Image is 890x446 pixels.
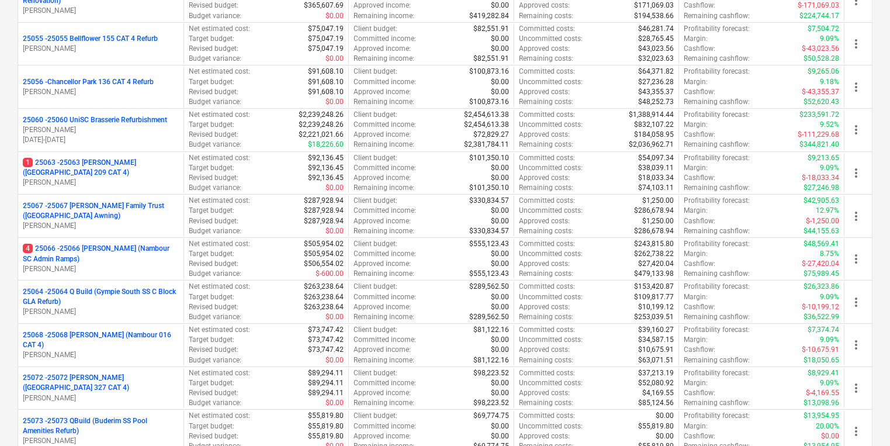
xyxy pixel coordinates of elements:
span: more_vert [849,166,863,180]
p: Committed costs : [519,153,575,163]
p: Client budget : [354,24,397,34]
p: Net estimated cost : [189,239,250,249]
p: Profitability forecast : [684,110,750,120]
p: $263,238.64 [304,282,344,292]
p: 25073 - 25073 QBuild (Buderim SS Pool Amenities Refurb) [23,416,179,436]
p: Revised budget : [189,259,238,269]
p: [PERSON_NAME] [23,125,179,135]
p: Approved income : [354,87,411,97]
p: Approved costs : [519,302,570,312]
p: Client budget : [354,325,397,335]
p: $832,107.22 [634,120,674,130]
p: Budget variance : [189,269,241,279]
p: $0.00 [491,173,509,183]
div: 25068 -25068 [PERSON_NAME] (Nambour 016 CAT 4)[PERSON_NAME] [23,330,179,360]
p: Budget variance : [189,97,241,107]
p: Revised budget : [189,173,238,183]
p: 25064 - 25064 Q Build (Gympie South SS C Block GLA Refurb) [23,287,179,307]
p: $287,928.94 [304,216,344,226]
p: 25055 - 25055 Bellflower 155 CAT 4 Refurb [23,34,158,44]
p: $-10,199.12 [802,302,839,312]
p: $0.00 [325,226,344,236]
span: more_vert [849,37,863,51]
p: $-43,023.56 [802,44,839,54]
p: $2,239,248.26 [299,120,344,130]
p: $194,538.66 [634,11,674,21]
p: $32,023.63 [638,54,674,64]
p: $-43,355.37 [802,87,839,97]
p: Approved costs : [519,44,570,54]
p: 12.97% [816,206,839,216]
p: Revised budget : [189,130,238,140]
p: Remaining income : [354,54,414,64]
p: $0.00 [491,335,509,345]
p: $9,213.65 [808,153,839,163]
p: [PERSON_NAME] [23,221,179,231]
p: $54,097.34 [638,153,674,163]
p: Uncommitted costs : [519,249,583,259]
p: Cashflow : [684,259,715,269]
p: Approved costs : [519,216,570,226]
p: $82,551.91 [473,54,509,64]
p: Cashflow : [684,216,715,226]
p: Remaining income : [354,97,414,107]
p: Approved costs : [519,259,570,269]
p: $505,954.02 [304,239,344,249]
p: $109,817.77 [634,292,674,302]
p: Cashflow : [684,173,715,183]
p: 9.09% [820,292,839,302]
p: $2,221,021.66 [299,130,344,140]
p: Margin : [684,249,708,259]
p: Margin : [684,163,708,173]
p: Committed income : [354,120,416,130]
p: Revised budget : [189,302,238,312]
p: $26,323.86 [804,282,839,292]
p: $36,522.99 [804,312,839,322]
p: Profitability forecast : [684,325,750,335]
p: $287,928.94 [304,196,344,206]
p: $28,765.45 [638,34,674,44]
p: Profitability forecast : [684,239,750,249]
div: 25064 -25064 Q Build (Gympie South SS C Block GLA Refurb)[PERSON_NAME] [23,287,179,317]
p: Client budget : [354,282,397,292]
p: Committed costs : [519,196,575,206]
p: $233,591.72 [799,110,839,120]
p: Revised budget : [189,44,238,54]
p: $50,528.28 [804,54,839,64]
p: $18,033.34 [638,173,674,183]
p: $0.00 [491,1,509,11]
div: 25067 -25067 [PERSON_NAME] Family Trust ([GEOGRAPHIC_DATA] Awning)[PERSON_NAME] [23,201,179,231]
p: Remaining cashflow : [684,226,750,236]
p: $27,236.28 [638,77,674,87]
p: $0.00 [325,312,344,322]
p: Client budget : [354,110,397,120]
p: Cashflow : [684,1,715,11]
p: Margin : [684,120,708,130]
p: 25072 - 25072 [PERSON_NAME] ([GEOGRAPHIC_DATA] 327 CAT 4) [23,373,179,393]
p: Net estimated cost : [189,282,250,292]
p: $0.00 [491,87,509,97]
p: $44,155.63 [804,226,839,236]
p: Remaining costs : [519,226,573,236]
p: $0.00 [325,54,344,64]
p: Net estimated cost : [189,110,250,120]
p: Remaining costs : [519,269,573,279]
p: $38,039.11 [638,163,674,173]
p: $1,250.00 [642,216,674,226]
p: $0.00 [491,292,509,302]
p: $91,608.10 [308,87,344,97]
p: 25068 - 25068 [PERSON_NAME] (Nambour 016 CAT 4) [23,330,179,350]
p: Cashflow : [684,130,715,140]
p: Remaining income : [354,269,414,279]
span: more_vert [849,209,863,223]
p: $46,281.74 [638,24,674,34]
p: $-27,420.04 [802,259,839,269]
p: [PERSON_NAME] [23,264,179,274]
p: $-600.00 [316,269,344,279]
p: 25063 - 25063 [PERSON_NAME] ([GEOGRAPHIC_DATA] 209 CAT 4) [23,158,179,178]
p: Committed income : [354,292,416,302]
p: $289,562.50 [469,312,509,322]
p: Target budget : [189,292,234,302]
div: 25073 -25073 QBuild (Buderim SS Pool Amenities Refurb)[PERSON_NAME] [23,416,179,446]
p: Remaining cashflow : [684,140,750,150]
